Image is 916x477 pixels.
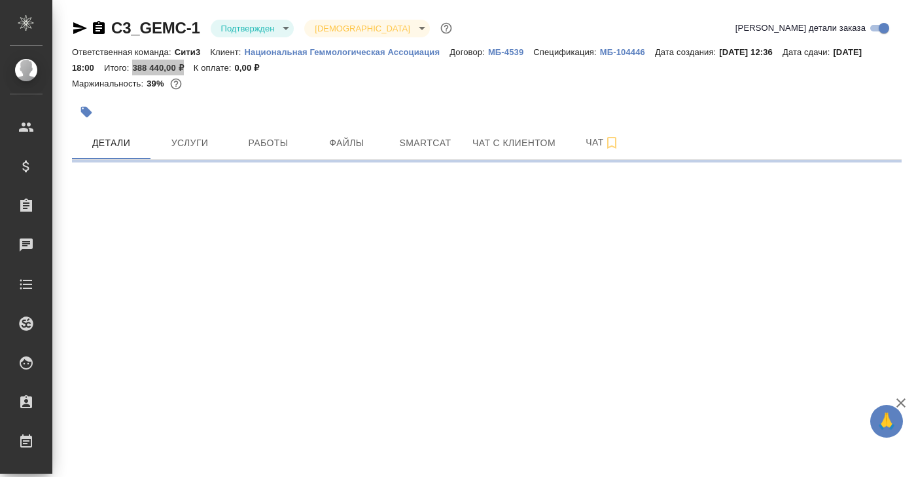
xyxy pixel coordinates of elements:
[72,98,101,126] button: Добавить тэг
[237,135,300,151] span: Работы
[600,47,655,57] p: МБ-104446
[72,79,147,88] p: Маржинальность:
[488,47,533,57] p: МБ-4539
[783,47,833,57] p: Дата сдачи:
[80,135,143,151] span: Детали
[735,22,866,35] span: [PERSON_NAME] детали заказа
[394,135,457,151] span: Smartcat
[72,20,88,36] button: Скопировать ссылку для ЯМессенджера
[655,47,719,57] p: Дата создания:
[158,135,221,151] span: Услуги
[245,47,450,57] p: Национальная Геммологическая Ассоциация
[870,405,903,438] button: 🙏
[210,47,244,57] p: Клиент:
[719,47,783,57] p: [DATE] 12:36
[600,46,655,57] a: МБ-104446
[147,79,167,88] p: 39%
[488,46,533,57] a: МБ-4539
[132,63,193,73] p: 388 440,00 ₽
[315,135,378,151] span: Файлы
[194,63,235,73] p: К оплате:
[91,20,107,36] button: Скопировать ссылку
[104,63,132,73] p: Итого:
[571,134,634,151] span: Чат
[111,19,200,37] a: C3_GEMC-1
[211,20,294,37] div: Подтвержден
[438,20,455,37] button: Доп статусы указывают на важность/срочность заказа
[234,63,269,73] p: 0,00 ₽
[533,47,599,57] p: Спецификация:
[472,135,555,151] span: Чат с клиентом
[217,23,279,34] button: Подтвержден
[449,47,488,57] p: Договор:
[245,46,450,57] a: Национальная Геммологическая Ассоциация
[167,75,185,92] button: 198200.00 RUB;
[72,47,175,57] p: Ответственная команда:
[604,135,620,151] svg: Подписаться
[311,23,414,34] button: [DEMOGRAPHIC_DATA]
[304,20,429,37] div: Подтвержден
[175,47,211,57] p: Сити3
[875,408,898,435] span: 🙏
